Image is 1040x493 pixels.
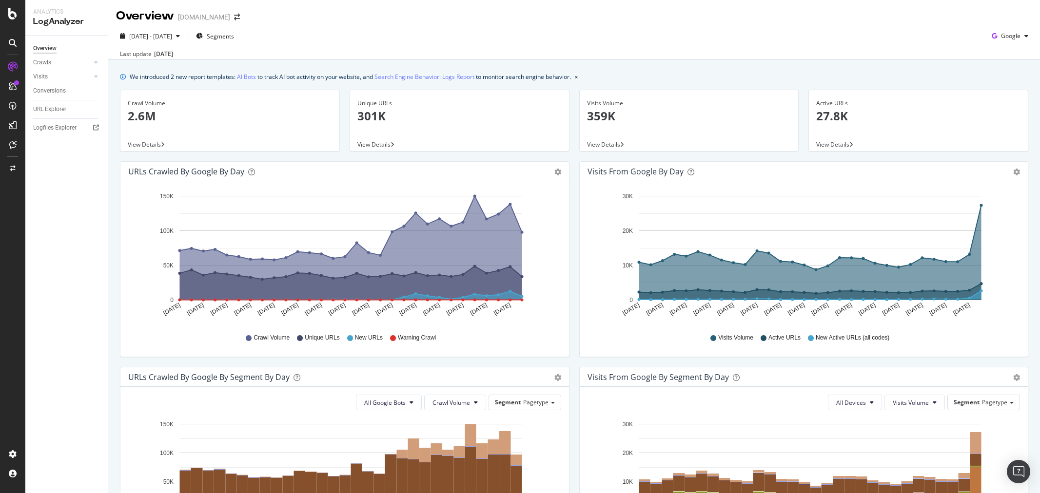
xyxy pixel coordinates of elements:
[233,302,253,317] text: [DATE]
[33,8,100,16] div: Analytics
[351,302,371,317] text: [DATE]
[718,334,753,342] span: Visits Volume
[572,70,580,84] button: close banner
[622,479,632,486] text: 10K
[162,302,181,317] text: [DATE]
[1007,460,1030,483] div: Open Intercom Messenger
[237,72,256,82] a: AI Bots
[160,193,174,200] text: 150K
[621,302,641,317] text: [DATE]
[881,302,900,317] text: [DATE]
[130,72,571,82] div: We introduced 2 new report templates: to track AI bot activity on your website, and to monitor se...
[469,302,489,317] text: [DATE]
[587,140,620,149] span: View Details
[622,421,632,428] text: 30K
[763,302,782,317] text: [DATE]
[588,372,729,382] div: Visits from Google By Segment By Day
[884,395,945,410] button: Visits Volume
[128,99,332,108] div: Crawl Volume
[33,43,57,54] div: Overview
[629,297,633,303] text: 0
[163,479,174,486] text: 50K
[952,302,971,317] text: [DATE]
[928,302,947,317] text: [DATE]
[33,57,91,68] a: Crawls
[192,28,238,44] button: Segments
[1001,32,1020,40] span: Google
[622,262,632,269] text: 10K
[988,28,1032,44] button: Google
[178,12,230,22] div: [DOMAIN_NAME]
[116,8,174,24] div: Overview
[356,395,422,410] button: All Google Bots
[305,334,339,342] span: Unique URLs
[495,398,521,406] span: Segment
[588,167,684,176] div: Visits from Google by day
[33,104,101,114] a: URL Explorer
[120,72,1028,82] div: info banner
[857,302,877,317] text: [DATE]
[357,140,391,149] span: View Details
[374,302,394,317] text: [DATE]
[280,302,299,317] text: [DATE]
[170,297,174,303] text: 0
[645,302,664,317] text: [DATE]
[33,86,66,96] div: Conversions
[810,302,829,317] text: [DATE]
[357,99,562,108] div: Unique URLs
[374,72,474,82] a: Search Engine Behavior: Logs Report
[786,302,806,317] text: [DATE]
[622,450,632,456] text: 20K
[424,395,486,410] button: Crawl Volume
[554,374,561,381] div: gear
[33,104,66,114] div: URL Explorer
[622,193,632,200] text: 30K
[587,108,791,124] p: 359K
[692,302,711,317] text: [DATE]
[128,189,557,324] svg: A chart.
[445,302,465,317] text: [DATE]
[432,398,470,407] span: Crawl Volume
[160,421,174,428] text: 150K
[33,57,51,68] div: Crawls
[668,302,688,317] text: [DATE]
[256,302,276,317] text: [DATE]
[355,334,383,342] span: New URLs
[768,334,801,342] span: Active URLs
[554,169,561,175] div: gear
[120,50,173,58] div: Last update
[33,123,101,133] a: Logfiles Explorer
[588,189,1016,324] svg: A chart.
[523,398,549,406] span: Pagetype
[816,140,849,149] span: View Details
[954,398,980,406] span: Segment
[33,43,101,54] a: Overview
[836,398,866,407] span: All Devices
[716,302,735,317] text: [DATE]
[357,108,562,124] p: 301K
[209,302,229,317] text: [DATE]
[254,334,290,342] span: Crawl Volume
[828,395,882,410] button: All Devices
[398,334,436,342] span: Warning Crawl
[622,228,632,234] text: 20K
[128,140,161,149] span: View Details
[398,302,418,317] text: [DATE]
[816,99,1020,108] div: Active URLs
[128,108,332,124] p: 2.6M
[128,372,290,382] div: URLs Crawled by Google By Segment By Day
[116,28,184,44] button: [DATE] - [DATE]
[816,334,889,342] span: New Active URLs (all codes)
[33,72,48,82] div: Visits
[1013,169,1020,175] div: gear
[1013,374,1020,381] div: gear
[128,167,244,176] div: URLs Crawled by Google by day
[163,262,174,269] text: 50K
[160,450,174,456] text: 100K
[207,32,234,40] span: Segments
[154,50,173,58] div: [DATE]
[160,228,174,234] text: 100K
[234,14,240,20] div: arrow-right-arrow-left
[327,302,347,317] text: [DATE]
